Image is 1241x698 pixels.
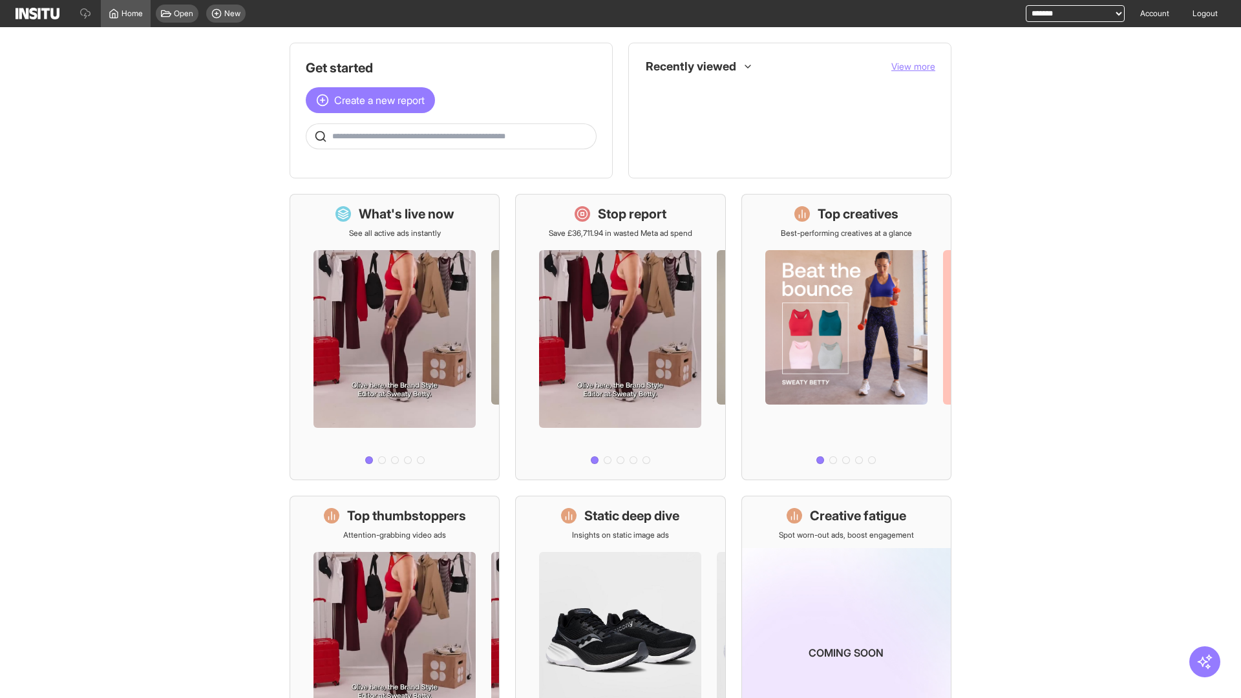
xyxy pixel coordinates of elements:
[343,530,446,540] p: Attention-grabbing video ads
[359,205,454,223] h1: What's live now
[584,507,679,525] h1: Static deep dive
[306,87,435,113] button: Create a new report
[891,61,935,72] span: View more
[891,60,935,73] button: View more
[290,194,500,480] a: What's live nowSee all active ads instantly
[16,8,59,19] img: Logo
[174,8,193,19] span: Open
[818,205,898,223] h1: Top creatives
[572,530,669,540] p: Insights on static image ads
[515,194,725,480] a: Stop reportSave £36,711.94 in wasted Meta ad spend
[781,228,912,238] p: Best-performing creatives at a glance
[347,507,466,525] h1: Top thumbstoppers
[549,228,692,238] p: Save £36,711.94 in wasted Meta ad spend
[306,59,597,77] h1: Get started
[224,8,240,19] span: New
[598,205,666,223] h1: Stop report
[349,228,441,238] p: See all active ads instantly
[334,92,425,108] span: Create a new report
[122,8,143,19] span: Home
[741,194,951,480] a: Top creativesBest-performing creatives at a glance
